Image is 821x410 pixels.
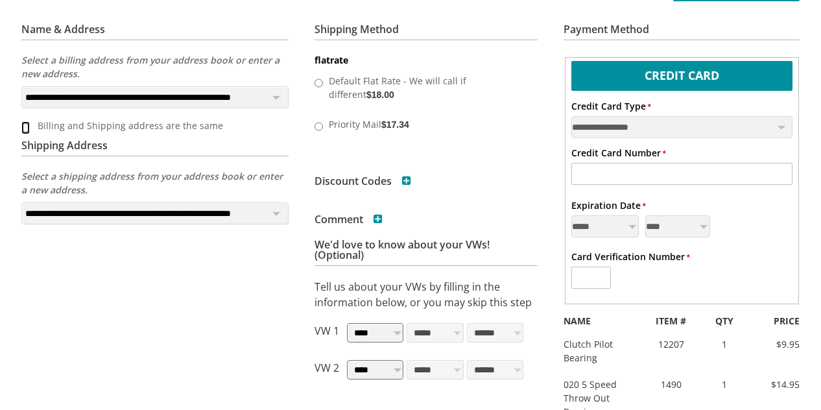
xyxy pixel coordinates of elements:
label: Priority Mail [326,114,523,134]
p: VW 2 [315,360,339,384]
div: $9.95 [745,337,809,351]
h3: Payment Method [564,24,800,40]
div: 1 [703,378,746,391]
h3: Shipping Address [21,128,289,156]
div: 1 [703,337,746,351]
label: Card Verification Number [571,250,690,263]
p: VW 1 [315,323,339,347]
div: 1490 [639,378,703,391]
label: Credit Card [571,61,792,88]
div: QTY [703,314,746,328]
label: Credit Card Type [571,99,651,113]
label: Select a shipping address from your address book or enter a new address. [21,169,289,197]
label: Credit Card Number [571,146,666,160]
div: $14.95 [745,378,809,391]
h3: Name & Address [21,24,289,40]
label: Select a billing address from your address book or enter a new address. [21,53,289,80]
span: $18.00 [366,90,394,100]
div: NAME [554,314,639,328]
span: $17.34 [381,119,409,130]
div: Clutch Pilot Bearing [554,337,639,365]
h3: Comment [315,214,383,224]
div: 12207 [639,337,703,351]
div: PRICE [745,314,809,328]
h3: We'd love to know about your VWs! (Optional) [315,239,538,266]
div: ITEM # [639,314,703,328]
label: Billing and Shipping address are the same [30,115,271,136]
label: Default Flat Rate - We will call if different [326,70,523,104]
dt: flatrate [315,54,538,67]
p: Tell us about your VWs by filling in the information below, or you may skip this step [315,279,538,310]
h3: Discount Codes [315,176,411,186]
label: Expiration Date [571,199,646,212]
h3: Shipping Method [315,24,538,40]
